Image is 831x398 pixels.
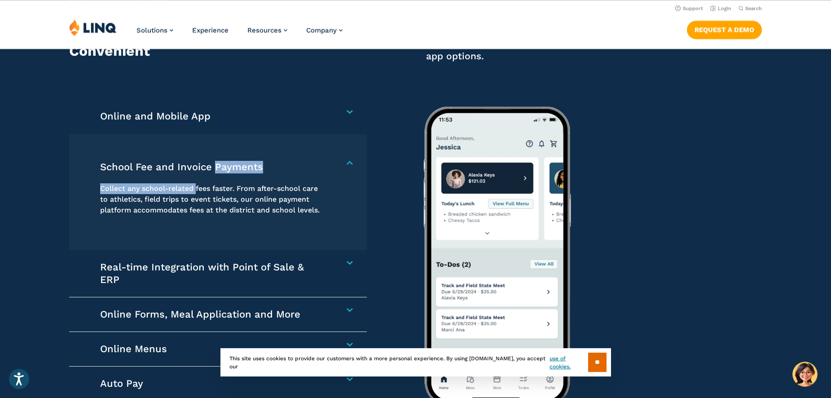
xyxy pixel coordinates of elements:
[306,26,337,34] span: Company
[687,19,762,39] nav: Button Navigation
[100,183,326,216] p: Collect any school-related fees faster. From after-school care to athletics, field trips to event...
[550,354,588,371] a: use of cookies.
[687,21,762,39] a: Request a Demo
[247,26,287,34] a: Resources
[710,5,731,11] a: Login
[675,5,703,11] a: Support
[100,343,326,355] h4: Online Menus
[220,348,611,376] div: This site uses cookies to provide our customers with a more personal experience. By using [DOMAIN...
[192,26,229,34] a: Experience
[136,26,167,34] span: Solutions
[745,5,762,11] span: Search
[136,19,343,49] nav: Primary Navigation
[739,5,762,12] button: Open Search Bar
[247,26,281,34] span: Resources
[100,308,326,321] h4: Online Forms, Meal Application and More
[136,26,173,34] a: Solutions
[100,261,326,286] h4: Real-time Integration with Point of Sale & ERP
[306,26,343,34] a: Company
[69,19,117,36] img: LINQ | K‑12 Software
[100,110,326,123] h4: Online and Mobile App
[100,161,326,173] h4: School Fee and Invoice Payments
[792,362,818,387] button: Hello, have a question? Let’s chat.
